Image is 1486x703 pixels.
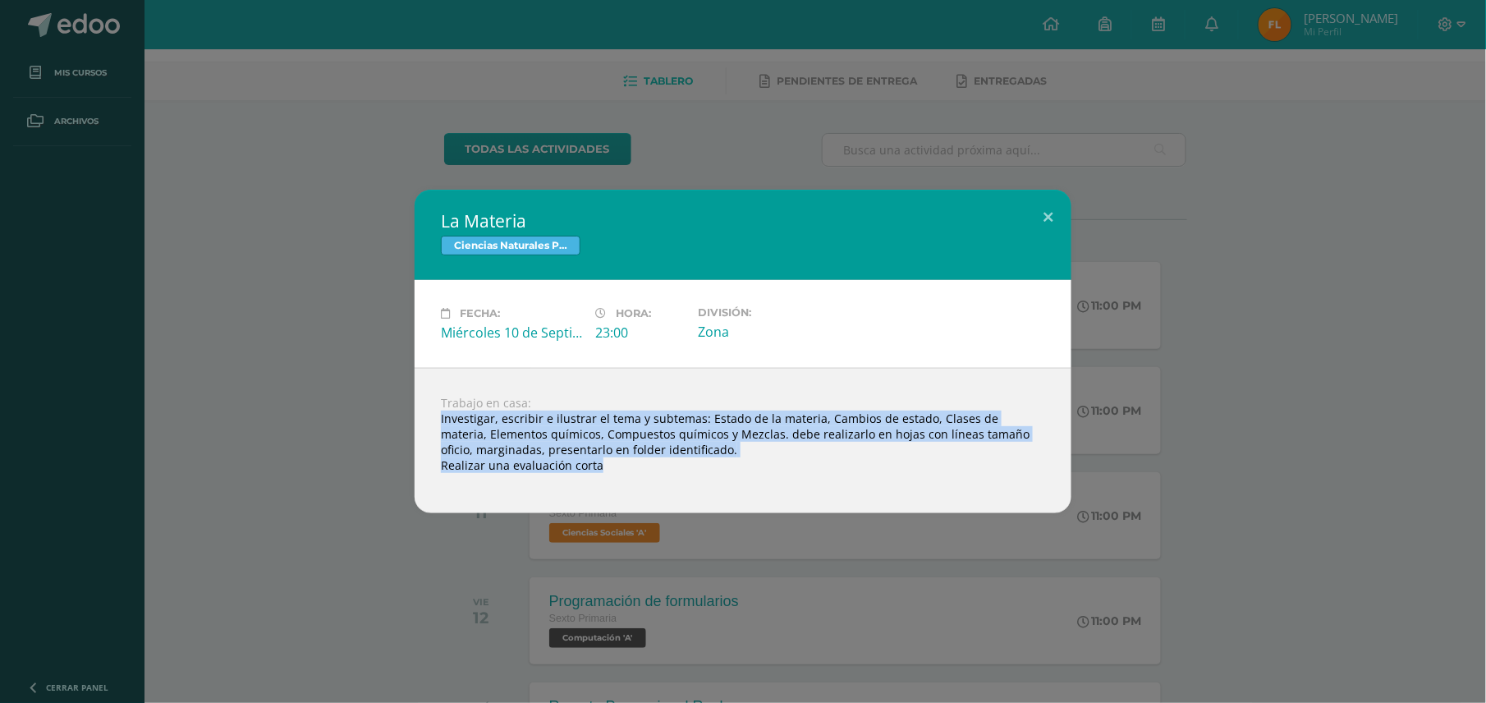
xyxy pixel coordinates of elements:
[698,306,839,319] label: División:
[441,236,580,255] span: Ciencias Naturales Productividad y Desarrollo
[595,324,685,342] div: 23:00
[698,323,839,341] div: Zona
[616,307,651,319] span: Hora:
[441,209,1045,232] h2: La Materia
[1025,190,1071,246] button: Close (Esc)
[415,368,1071,513] div: Trabajo en casa: Investigar, escribir e ilustrar el tema y subtemas: Estado de la materia, Cambio...
[441,324,582,342] div: Miércoles 10 de Septiembre
[460,307,500,319] span: Fecha:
